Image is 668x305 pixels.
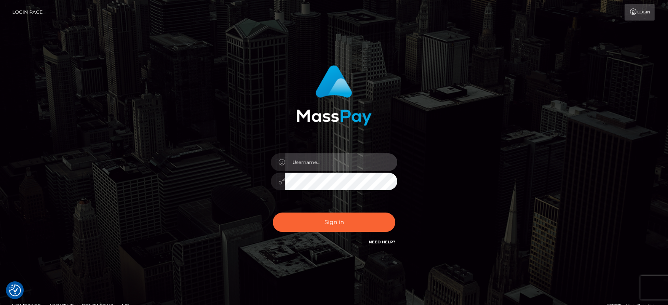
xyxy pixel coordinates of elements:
a: Login [625,4,655,21]
button: Sign in [273,213,395,232]
button: Consent Preferences [9,284,21,296]
img: MassPay Login [296,65,372,126]
a: Login Page [12,4,43,21]
a: Need Help? [369,239,395,245]
img: Revisit consent button [9,284,21,296]
input: Username... [285,153,397,171]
